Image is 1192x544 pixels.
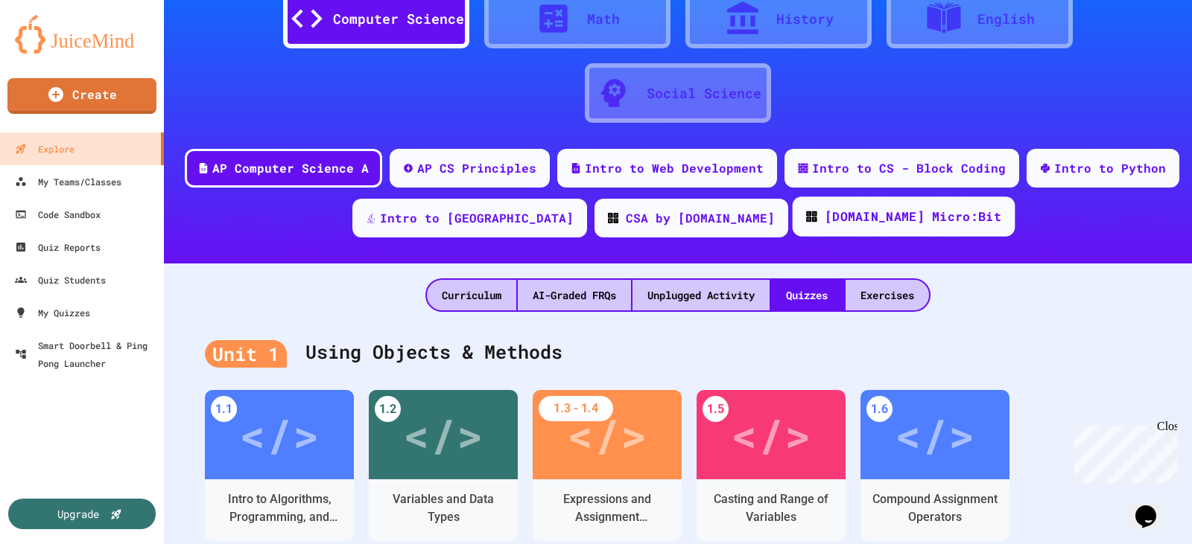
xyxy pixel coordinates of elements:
div: </> [895,401,975,468]
div: 1.5 [703,396,729,422]
div: Using Objects & Methods [205,323,1151,383]
div: AP Computer Science A [212,159,369,177]
div: </> [239,401,320,468]
div: Expressions and Assignment Statements [544,490,670,526]
div: AI-Graded FRQs [518,280,631,310]
div: Casting and Range of Variables [708,490,834,526]
div: My Teams/Classes [15,173,121,191]
div: Quizzes [771,280,843,310]
div: English [977,9,1035,29]
div: History [776,9,834,29]
div: CSA by [DOMAIN_NAME] [626,209,775,227]
iframe: chat widget [1068,420,1177,483]
div: My Quizzes [15,304,90,321]
div: Curriculum [427,280,516,310]
div: 1.2 [375,396,401,422]
a: Create [7,78,156,114]
div: Math [587,9,620,29]
div: Unit 1 [205,340,287,368]
div: Smart Doorbell & Ping Pong Launcher [15,336,158,372]
div: Intro to Python [1054,159,1166,177]
div: Intro to Algorithms, Programming, and Compilers [216,490,343,526]
div: Compound Assignment Operators [872,490,998,526]
div: Intro to [GEOGRAPHIC_DATA] [380,209,574,227]
div: Upgrade [57,506,99,522]
div: Computer Science [333,9,464,29]
div: Variables and Data Types [380,490,507,526]
div: </> [567,401,647,468]
div: [DOMAIN_NAME] Micro:Bit [824,208,1001,226]
img: CODE_logo_RGB.png [806,211,817,222]
div: Unplugged Activity [633,280,770,310]
div: Intro to Web Development [585,159,764,177]
div: Explore [15,140,74,158]
div: </> [403,401,484,468]
div: Quiz Reports [15,238,101,256]
img: CODE_logo_RGB.png [608,213,618,223]
div: 1.3 - 1.4 [539,396,613,421]
div: Quiz Students [15,271,106,289]
div: 1.6 [866,396,893,422]
div: AP CS Principles [417,159,536,177]
div: Chat with us now!Close [6,6,103,95]
iframe: chat widget [1129,484,1177,529]
div: Social Science [647,83,761,103]
div: Code Sandbox [15,205,101,223]
div: 1.1 [211,396,237,422]
div: Intro to CS - Block Coding [812,159,1006,177]
img: logo-orange.svg [15,15,149,54]
div: Exercises [846,280,929,310]
div: </> [731,401,811,468]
